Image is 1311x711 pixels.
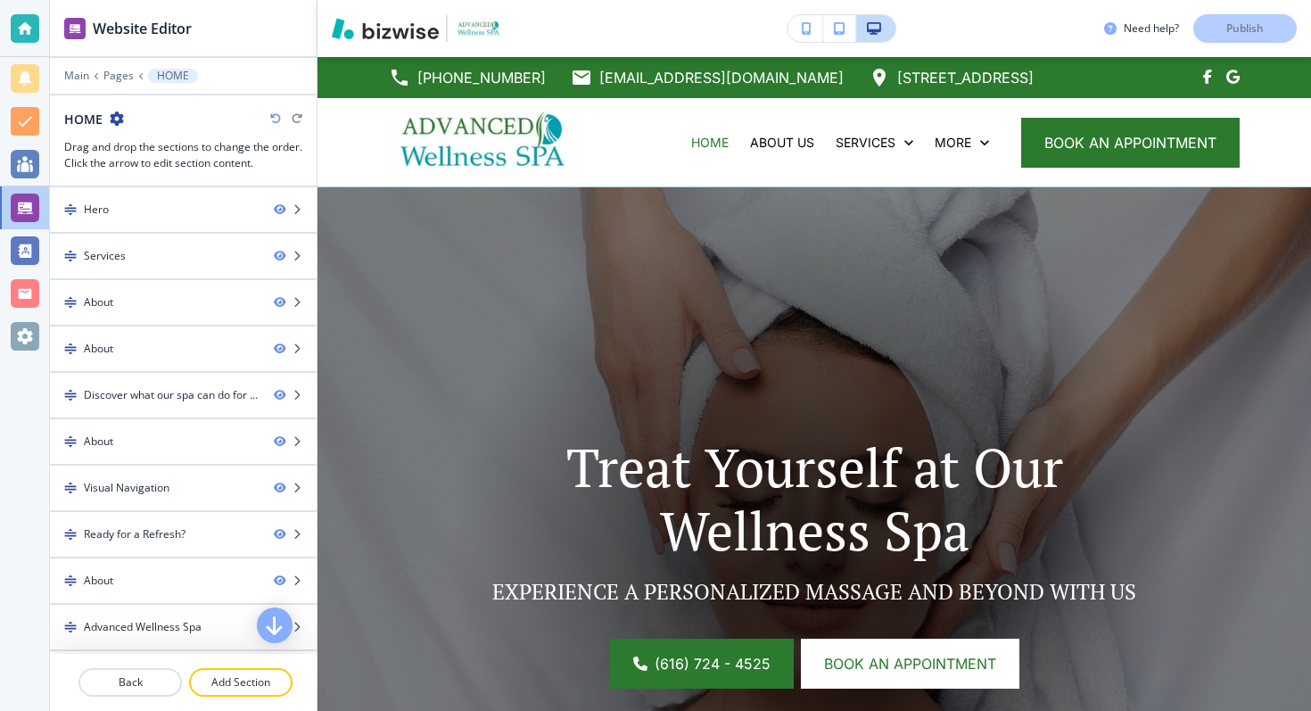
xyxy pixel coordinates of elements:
[64,70,89,82] button: Main
[389,104,580,179] img: Advanced Wellness Spa
[191,674,291,690] p: Add Section
[84,619,202,635] div: Advanced Wellness Spa
[84,480,169,496] div: Visual Navigation
[50,187,317,232] div: DragHero
[84,202,109,218] div: Hero
[64,528,77,541] img: Drag
[50,605,317,649] div: DragAdvanced Wellness Spa
[50,373,317,418] div: DragDiscover what our spa can do for you
[84,387,260,403] div: Discover what our spa can do for you
[1124,21,1179,37] h3: Need help?
[455,19,503,37] img: Your Logo
[64,18,86,39] img: editor icon
[84,434,113,450] div: About
[64,575,77,587] img: Drag
[487,578,1142,605] p: EXPERIENCE A PERSONALIZED MASSAGE AND BEYOND WITH US
[64,203,77,216] img: Drag
[148,69,198,83] button: HOME
[610,639,794,689] a: (616) 724 - 4525
[935,134,971,152] p: More
[655,653,771,674] span: (616) 724 - 4525
[869,64,1034,91] a: [STREET_ADDRESS]
[64,621,77,633] img: Drag
[571,64,844,91] a: [EMAIL_ADDRESS][DOMAIN_NAME]
[64,343,77,355] img: Drag
[64,389,77,401] img: Drag
[84,341,113,357] div: About
[64,139,302,171] h3: Drag and drop the sections to change the order. Click the arrow to edit section content.
[50,466,317,510] div: DragVisual Navigation
[50,280,317,325] div: DragAbout
[332,18,439,39] img: Bizwise Logo
[1044,132,1216,153] span: book an appointment
[691,134,729,152] p: HOME
[64,296,77,309] img: Drag
[801,639,1019,689] a: Book an appointment
[487,435,1142,562] p: Treat Yourself at Our Wellness Spa
[84,294,113,310] div: About
[84,248,126,264] div: Services
[897,64,1034,91] p: [STREET_ADDRESS]
[1021,118,1240,168] button: book an appointment
[50,512,317,557] div: DragReady for a Refresh?
[50,419,317,464] div: DragAbout
[50,327,317,371] div: DragAbout
[750,134,814,152] p: ABOUT US
[78,668,182,697] button: Back
[50,234,317,278] div: DragServices
[389,64,546,91] a: [PHONE_NUMBER]
[836,134,895,152] p: SERVICES
[189,668,293,697] button: Add Section
[103,70,134,82] button: Pages
[64,110,103,128] h2: HOME
[417,64,546,91] p: [PHONE_NUMBER]
[84,526,186,542] div: Ready for a Refresh?
[599,64,844,91] p: [EMAIL_ADDRESS][DOMAIN_NAME]
[64,482,77,494] img: Drag
[64,250,77,262] img: Drag
[50,651,317,696] div: DragOur Reviews
[50,558,317,603] div: DragAbout
[80,674,180,690] p: Back
[84,573,113,589] div: About
[64,435,77,448] img: Drag
[93,18,192,39] h2: Website Editor
[157,70,189,82] p: HOME
[824,653,996,674] span: Book an appointment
